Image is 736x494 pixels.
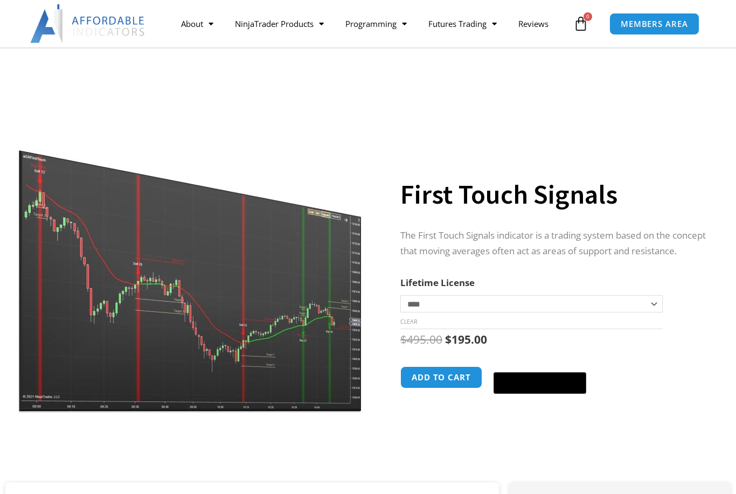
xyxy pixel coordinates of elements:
bdi: 495.00 [400,332,442,347]
nav: Menu [170,11,571,36]
a: Programming [335,11,418,36]
button: Add to cart [400,366,482,388]
span: $ [445,332,452,347]
a: MEMBERS AREA [609,13,699,35]
span: $ [400,332,407,347]
a: 0 [557,8,605,39]
span: MEMBERS AREA [621,20,688,28]
img: LogoAI | Affordable Indicators – NinjaTrader [30,4,146,43]
iframe: Secure payment input frame [491,365,588,366]
span: 0 [584,12,592,21]
a: NinjaTrader Products [224,11,335,36]
bdi: 195.00 [445,332,487,347]
a: Clear options [400,318,417,325]
button: Buy with GPay [494,372,586,394]
img: First Touch Signals 1 [18,115,364,413]
h1: First Touch Signals [400,176,709,213]
a: Futures Trading [418,11,508,36]
a: Reviews [508,11,559,36]
label: Lifetime License [400,276,475,289]
p: The First Touch Signals indicator is a trading system based on the concept that moving averages o... [400,228,709,259]
a: About [170,11,224,36]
